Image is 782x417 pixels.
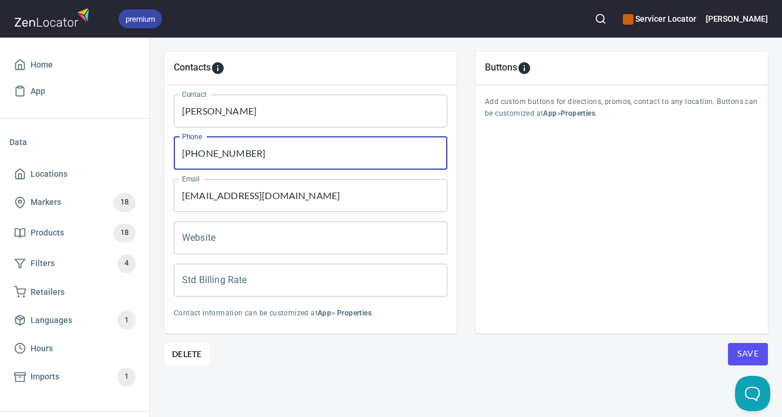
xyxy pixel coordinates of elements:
[31,84,45,99] span: App
[174,308,447,320] p: Contact information can be customized at > .
[211,61,225,75] svg: To add custom contact information for locations, please go to Apps > Properties > Contacts.
[113,226,136,240] span: 18
[117,257,136,270] span: 4
[164,343,210,365] button: Delete
[9,161,140,187] a: Locations
[31,313,72,328] span: Languages
[174,61,211,75] h5: Contacts
[735,376,770,411] iframe: Help Scout Beacon - Open
[517,61,531,75] svg: To add custom buttons for locations, please go to Apps > Properties > Buttons.
[31,256,55,271] span: Filters
[588,6,614,32] button: Search
[9,78,140,105] a: App
[337,309,372,317] b: Properties
[31,285,65,300] span: Retailers
[543,109,557,117] b: App
[485,96,759,120] p: Add custom buttons for directions, promos, contact to any location. Buttons can be customized at > .
[9,305,140,335] a: Languages1
[623,6,696,32] div: Manage your apps
[31,369,59,384] span: Imports
[9,52,140,78] a: Home
[31,341,53,356] span: Hours
[9,279,140,305] a: Retailers
[9,128,140,156] li: Data
[31,195,61,210] span: Markers
[9,335,140,362] a: Hours
[737,347,759,361] span: Save
[117,370,136,384] span: 1
[31,226,64,240] span: Products
[31,58,53,72] span: Home
[706,6,768,32] button: [PERSON_NAME]
[9,248,140,279] a: Filters4
[31,167,68,181] span: Locations
[623,12,696,25] h6: Servicer Locator
[706,12,768,25] h6: [PERSON_NAME]
[172,347,202,361] span: Delete
[119,9,162,28] div: premium
[728,343,768,365] button: Save
[14,5,93,30] img: zenlocator
[119,13,162,25] span: premium
[9,362,140,392] a: Imports1
[318,309,331,317] b: App
[113,196,136,209] span: 18
[9,218,140,248] a: Products18
[485,61,517,75] h5: Buttons
[561,109,595,117] b: Properties
[117,314,136,327] span: 1
[623,14,633,25] button: color-CE600E
[9,187,140,218] a: Markers18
